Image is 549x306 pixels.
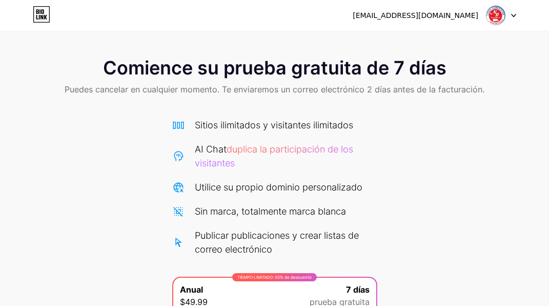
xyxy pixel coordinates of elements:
[237,275,312,280] font: TIEMPO LIMITADO: 50% de descuento
[346,284,370,295] font: 7 días
[195,182,362,193] font: Utilice su propio dominio personalizado
[195,120,353,130] font: Sitios ilimitados y visitantes ilimitados
[195,144,353,168] font: duplica la participación de los visitantes
[195,206,346,217] font: Sin marca, totalmente marca blanca
[353,11,478,20] font: [EMAIL_ADDRESS][DOMAIN_NAME]
[180,284,203,295] font: Anual
[65,84,484,94] font: Puedes cancelar en cualquier momento. Te enviaremos un correo electrónico 2 días antes de la fact...
[486,6,505,25] img: Nuevopactomosquera
[195,230,359,255] font: Publicar publicaciones y crear listas de correo electrónico
[103,56,446,79] font: Comience su prueba gratuita de 7 días
[195,144,227,155] font: AI Chat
